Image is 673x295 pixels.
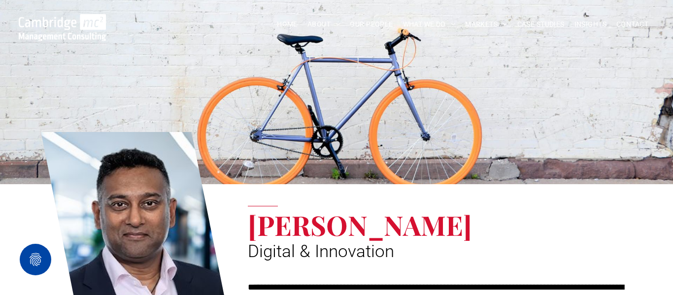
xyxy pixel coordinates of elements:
[460,17,512,32] a: MARKETS
[19,14,106,41] img: Go to Homepage
[272,17,303,32] a: HOME
[512,17,570,32] a: CASE STUDIES
[611,17,653,32] a: CONTACT
[248,241,394,262] span: Digital & Innovation
[345,17,398,32] a: OUR PEOPLE
[19,15,106,26] a: Your Business Transformed | Cambridge Management Consulting
[248,206,472,243] span: [PERSON_NAME]
[570,17,611,32] a: INSIGHTS
[303,17,345,32] a: ABOUT
[398,17,461,32] a: WHAT WE DO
